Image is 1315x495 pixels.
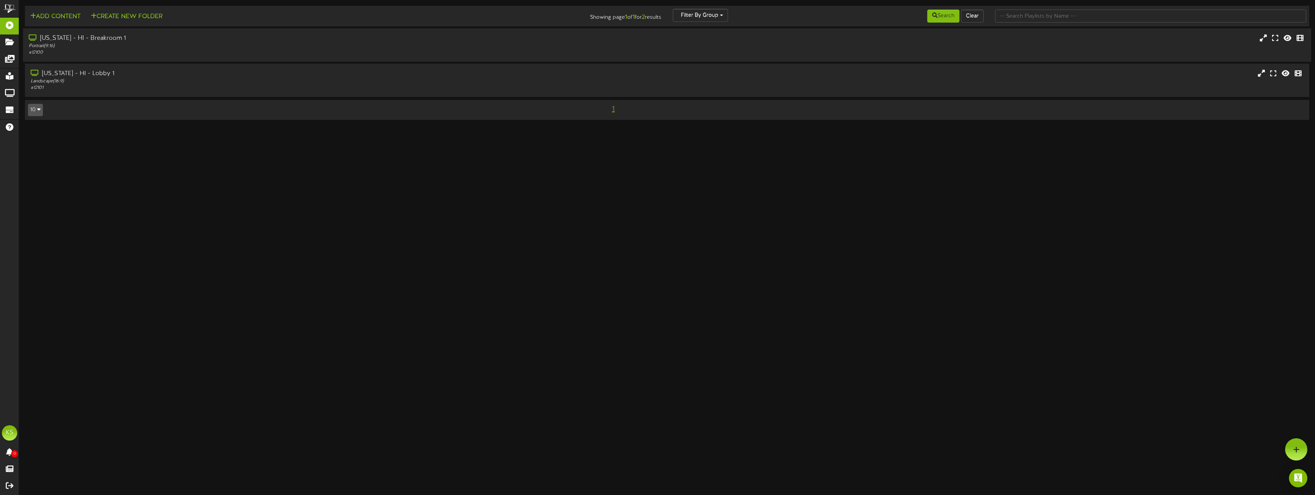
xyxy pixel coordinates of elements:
[29,43,554,49] div: Portrait ( 9:16 )
[995,10,1306,23] input: -- Search Playlists by Name --
[31,69,554,78] div: [US_STATE] - HI - Lobby 1
[2,425,17,441] div: KS
[625,14,627,21] strong: 1
[1289,469,1307,487] div: Open Intercom Messenger
[31,78,554,85] div: Landscape ( 16:9 )
[961,10,984,23] button: Clear
[633,14,635,21] strong: 1
[452,9,667,22] div: Showing page of for results
[28,12,83,21] button: Add Content
[29,34,554,43] div: [US_STATE] - HI - Breakroom 1
[673,9,728,22] button: Filter By Group
[11,450,18,457] span: 0
[28,104,43,116] button: 10
[31,85,554,91] div: # 12101
[642,14,645,21] strong: 2
[610,105,617,113] span: 1
[89,12,165,21] button: Create New Folder
[29,49,554,56] div: # 12100
[927,10,959,23] button: Search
